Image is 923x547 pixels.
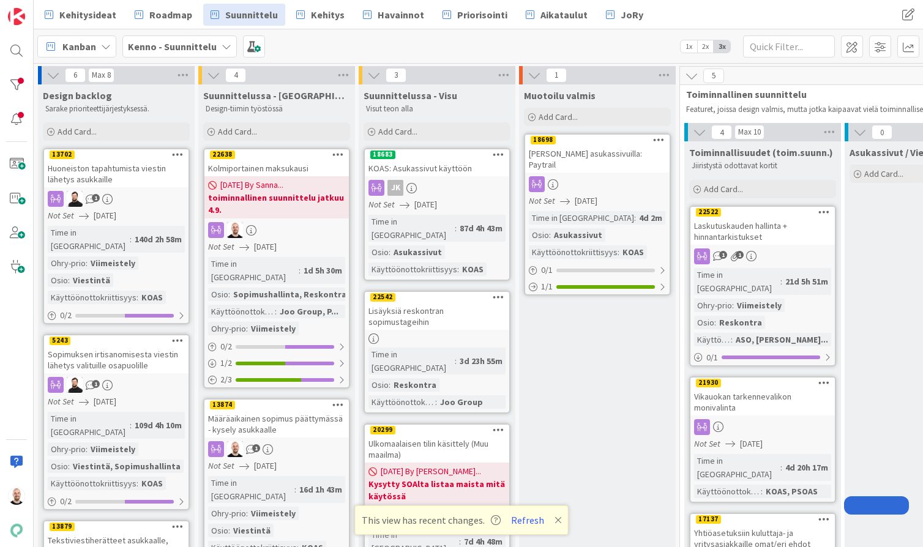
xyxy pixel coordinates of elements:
[37,4,124,26] a: Kehitysideat
[59,7,116,22] span: Kehitysideat
[218,126,257,137] span: Add Card...
[311,7,345,22] span: Kehitys
[206,104,348,114] p: Design-tiimin työstössä
[67,191,83,207] img: TK
[365,425,509,463] div: 20299Ulkomaalaisen tilin käsittely (Muu maailma)
[551,228,605,242] div: Asukassivut
[435,395,437,409] span: :
[706,351,718,364] span: 0 / 1
[296,483,345,496] div: 16d 1h 43m
[381,465,481,478] span: [DATE] By [PERSON_NAME]...
[48,396,74,407] i: Not Set
[711,125,732,140] span: 4
[92,72,111,78] div: Max 8
[621,7,643,22] span: JoRy
[203,4,285,26] a: Suunnittelu
[575,195,597,207] span: [DATE]
[128,40,217,53] b: Kenno - Suunnittelu
[365,149,509,160] div: 18683
[203,89,350,102] span: Suunnittelussa - Rautalangat
[364,148,510,281] a: 18683KOAS: Asukassivut käyttöönJKNot Set[DATE]Time in [GEOGRAPHIC_DATA]:87d 4h 43mOsio:Asukassivu...
[48,273,68,287] div: Osio
[220,373,232,386] span: 2 / 3
[531,136,556,144] div: 18698
[690,389,835,415] div: Vikauokan tarkennevalikon monivalinta
[364,291,510,414] a: 22542Lisäyksiä reskontran sopimustageihinTime in [GEOGRAPHIC_DATA]:3d 23h 55mOsio:ReskontraKäyttö...
[696,515,721,524] div: 17137
[227,222,243,238] img: TM
[457,7,507,22] span: Priorisointi
[220,340,232,353] span: 0 / 2
[210,151,235,159] div: 22638
[368,378,389,392] div: Osio
[294,483,296,496] span: :
[690,378,835,389] div: 21930
[246,507,248,520] span: :
[132,419,185,432] div: 109d 4h 10m
[365,160,509,176] div: KOAS: Asukassivut käyttöön
[210,401,235,409] div: 13874
[619,245,647,259] div: KOAS
[368,215,455,242] div: Time in [GEOGRAPHIC_DATA]
[356,4,432,26] a: Havainnot
[368,262,457,276] div: Käyttöönottokriittisyys
[370,293,395,302] div: 22542
[62,39,96,54] span: Kanban
[696,379,721,387] div: 21930
[732,299,734,312] span: :
[716,316,765,329] div: Reskontra
[44,494,189,509] div: 0/2
[130,233,132,246] span: :
[366,104,508,114] p: Visut teon alla
[230,288,349,301] div: Sopimushallinta, Reskontra
[780,275,782,288] span: :
[524,89,596,102] span: Muotoilu valmis
[208,322,246,335] div: Ohry-prio
[48,256,86,270] div: Ohry-prio
[208,288,228,301] div: Osio
[204,400,349,437] div: 13874Määräaikainen sopimus päättymässä - kysely asukkaalle
[780,461,782,474] span: :
[204,339,349,354] div: 0/2
[8,522,25,539] img: avatar
[43,148,190,324] a: 13702Huoneiston tapahtumista viestin lähetys asukkailleTKNot Set[DATE]Time in [GEOGRAPHIC_DATA]:1...
[254,240,277,253] span: [DATE]
[782,275,831,288] div: 21d 5h 51m
[44,335,189,346] div: 5243
[714,316,716,329] span: :
[689,376,836,503] a: 21930Vikauokan tarkennevalikon monivalintaNot Set[DATE]Time in [GEOGRAPHIC_DATA]:4d 20h 17mKäyttö...
[45,104,187,114] p: Sarake prioriteettijärjestyksessä.
[43,334,190,510] a: 5243Sopimuksen irtisanomisesta viestin lähetys valituille osapuolilleTKNot Set[DATE]Time in [GEOG...
[692,161,834,171] p: Jiiristystä odottavat kortit
[736,251,744,259] span: 1
[694,299,732,312] div: Ohry-prio
[44,346,189,373] div: Sopimuksen irtisanomisesta viestin lähetys valituille osapuolille
[204,355,349,371] div: 1/2
[8,8,25,25] img: Visit kanbanzone.com
[365,149,509,176] div: 18683KOAS: Asukassivut käyttöön
[138,477,166,490] div: KOAS
[694,268,780,295] div: Time in [GEOGRAPHIC_DATA]
[368,478,506,502] b: Kysytty SOAlta listaa maista mitä käytössä
[50,337,70,345] div: 5243
[690,350,835,365] div: 0/1
[872,125,892,140] span: 0
[44,160,189,187] div: Huoneiston tapahtumista viestin lähetys asukkaille
[740,437,763,450] span: [DATE]
[225,68,246,83] span: 4
[204,222,349,238] div: TM
[228,524,230,537] span: :
[208,476,294,503] div: Time in [GEOGRAPHIC_DATA]
[525,135,670,173] div: 18698[PERSON_NAME] asukassivuilla: Paytrail
[689,206,836,367] a: 22522Laskutuskauden hallinta + hinnantarkistuksetTime in [GEOGRAPHIC_DATA]:21d 5h 51mOhry-prio:Vi...
[364,89,457,102] span: Suunnittelussa - Visu
[227,441,243,457] img: TM
[204,400,349,411] div: 13874
[8,488,25,505] img: TM
[228,288,230,301] span: :
[44,149,189,187] div: 13702Huoneiston tapahtumista viestin lähetys asukkaille
[507,512,548,528] button: Refresh
[204,149,349,176] div: 22638Kolmiportainen maksukausi
[204,411,349,437] div: Määräaikainen sopimus päättymässä - kysely asukkaalle
[864,168,903,179] span: Add Card...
